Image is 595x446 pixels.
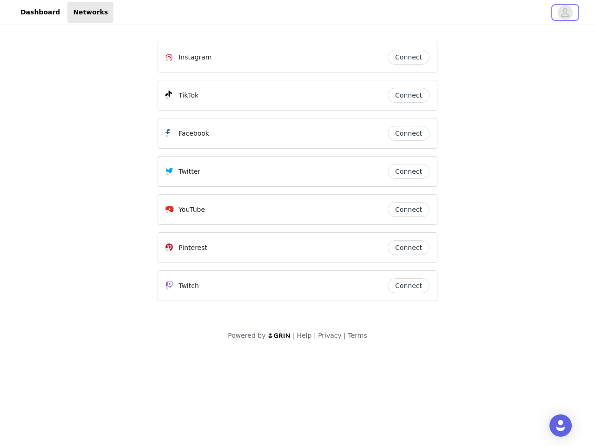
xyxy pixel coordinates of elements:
button: Connect [388,240,430,255]
p: TikTok [178,91,198,100]
p: YouTube [178,205,205,215]
a: Help [297,332,312,339]
a: Networks [67,2,113,23]
img: logo [268,333,291,339]
img: Instagram Icon [165,54,173,61]
span: | [293,332,295,339]
button: Connect [388,164,430,179]
button: Connect [388,278,430,293]
span: | [344,332,346,339]
button: Connect [388,50,430,65]
span: Powered by [228,332,265,339]
button: Connect [388,88,430,103]
span: | [314,332,316,339]
a: Terms [348,332,367,339]
p: Twitter [178,167,200,177]
button: Connect [388,126,430,141]
a: Dashboard [15,2,66,23]
p: Pinterest [178,243,207,253]
button: Connect [388,202,430,217]
a: Privacy [318,332,342,339]
p: Instagram [178,52,212,62]
p: Twitch [178,281,199,291]
div: avatar [561,5,569,20]
p: Facebook [178,129,209,138]
div: Open Intercom Messenger [549,414,572,437]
